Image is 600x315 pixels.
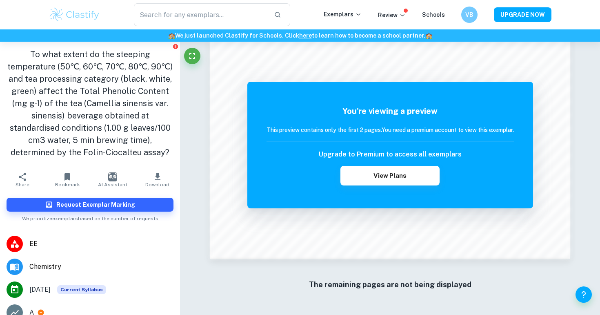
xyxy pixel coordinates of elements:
span: 🏫 [425,32,432,39]
h6: Upgrade to Premium to access all exemplars [319,150,462,159]
button: VB [461,7,478,23]
h6: Request Exemplar Marking [56,200,135,209]
span: Chemistry [29,262,173,272]
img: Clastify logo [49,7,100,23]
button: Request Exemplar Marking [7,198,173,212]
span: We prioritize exemplars based on the number of requests [22,212,158,222]
h6: We just launched Clastify for Schools. Click to learn how to become a school partner. [2,31,598,40]
button: UPGRADE NOW [494,7,551,22]
h5: You're viewing a preview [267,105,514,117]
p: Review [378,11,406,20]
span: Current Syllabus [57,285,106,294]
button: Fullscreen [184,48,200,64]
span: EE [29,239,173,249]
button: Download [135,168,180,191]
h1: To what extent do the steeping temperature (50℃, 60℃, 70℃, 80℃, 90℃) and tea processing category ... [7,48,173,159]
h6: This preview contains only the first 2 pages. You need a premium account to view this exemplar. [267,125,514,134]
button: View Plans [340,166,439,185]
span: Download [145,182,169,188]
a: here [299,32,312,39]
button: Help and Feedback [576,286,592,303]
span: Bookmark [55,182,80,188]
span: [DATE] [29,285,51,295]
button: Report issue [172,43,178,49]
h6: The remaining pages are not being displayed [227,279,554,290]
button: AI Assistant [90,168,135,191]
img: AI Assistant [108,172,117,181]
input: Search for any exemplars... [134,3,267,26]
a: Schools [422,11,445,18]
span: AI Assistant [98,182,127,188]
h6: VB [465,10,474,19]
span: Share [16,182,29,188]
button: Bookmark [45,168,90,191]
span: 🏫 [168,32,175,39]
div: This exemplar is based on the current syllabus. Feel free to refer to it for inspiration/ideas wh... [57,285,106,294]
p: Exemplars [324,10,362,19]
